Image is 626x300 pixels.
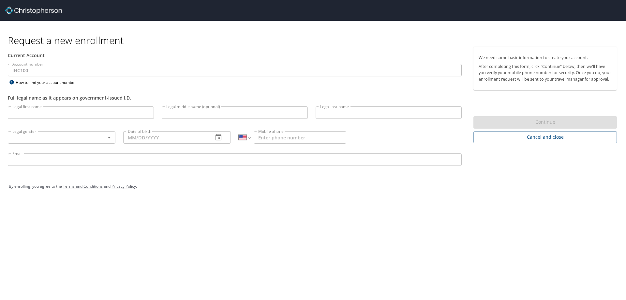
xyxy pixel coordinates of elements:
[9,178,617,195] div: By enrolling, you agree to the and .
[479,133,612,141] span: Cancel and close
[8,78,89,87] div: How to find your account number
[63,183,103,189] a: Terms and Conditions
[8,34,622,47] h1: Request a new enrollment
[112,183,136,189] a: Privacy Policy
[254,131,346,144] input: Enter phone number
[8,131,115,144] div: ​
[8,94,462,101] div: Full legal name as it appears on government-issued I.D.
[473,131,617,143] button: Cancel and close
[8,52,462,59] div: Current Account
[479,55,612,61] p: We need some basic information to create your account.
[123,131,208,144] input: MM/DD/YYYY
[479,63,612,82] p: After completing this form, click "Continue" below, then we'll have you verify your mobile phone ...
[5,7,62,14] img: cbt logo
